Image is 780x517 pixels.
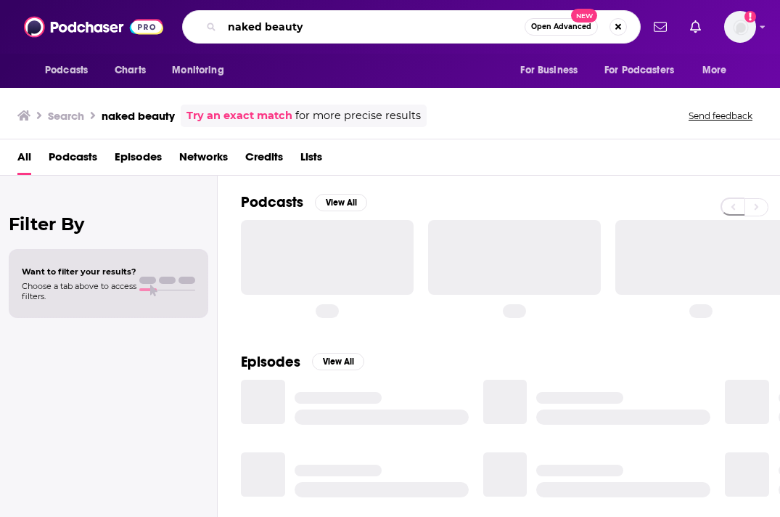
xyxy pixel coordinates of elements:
img: Podchaser - Follow, Share and Rate Podcasts [24,13,163,41]
button: open menu [692,57,745,84]
span: For Podcasters [604,60,674,81]
button: View All [315,194,367,211]
div: Search podcasts, credits, & more... [182,10,641,44]
span: Monitoring [172,60,223,81]
a: Show notifications dropdown [648,15,673,39]
a: PodcastsView All [241,193,367,211]
h3: naked beauty [102,109,175,123]
button: Show profile menu [724,11,756,43]
button: open menu [510,57,596,84]
a: Podcasts [49,145,97,175]
span: Logged in as nicole.koremenos [724,11,756,43]
h2: Podcasts [241,193,303,211]
input: Search podcasts, credits, & more... [222,15,525,38]
button: open menu [595,57,695,84]
span: Choose a tab above to access filters. [22,281,136,301]
h2: Filter By [9,213,208,235]
a: Credits [245,145,283,175]
span: Podcasts [45,60,88,81]
button: Send feedback [684,110,757,122]
span: Charts [115,60,146,81]
button: View All [312,353,364,370]
span: New [571,9,597,23]
a: Try an exact match [186,107,292,124]
span: For Business [520,60,578,81]
svg: Add a profile image [744,11,756,23]
a: All [17,145,31,175]
a: Episodes [115,145,162,175]
span: for more precise results [295,107,421,124]
a: Lists [300,145,322,175]
span: More [702,60,727,81]
img: User Profile [724,11,756,43]
a: Show notifications dropdown [684,15,707,39]
span: Open Advanced [531,23,591,30]
h2: Episodes [241,353,300,371]
button: open menu [162,57,242,84]
button: Open AdvancedNew [525,18,598,36]
a: Networks [179,145,228,175]
h3: Search [48,109,84,123]
a: Charts [105,57,155,84]
button: open menu [35,57,107,84]
span: Want to filter your results? [22,266,136,277]
a: EpisodesView All [241,353,364,371]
